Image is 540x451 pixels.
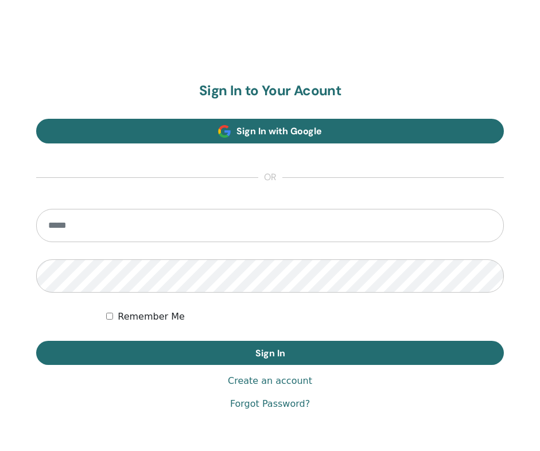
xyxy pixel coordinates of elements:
label: Remember Me [118,310,185,324]
span: Sign In [255,347,285,359]
button: Sign In [36,341,504,365]
a: Create an account [228,374,312,388]
div: Keep me authenticated indefinitely or until I manually logout [106,310,504,324]
span: or [258,171,282,185]
a: Forgot Password? [230,397,310,411]
a: Sign In with Google [36,119,504,143]
h2: Sign In to Your Acount [36,83,504,99]
span: Sign In with Google [236,125,322,137]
